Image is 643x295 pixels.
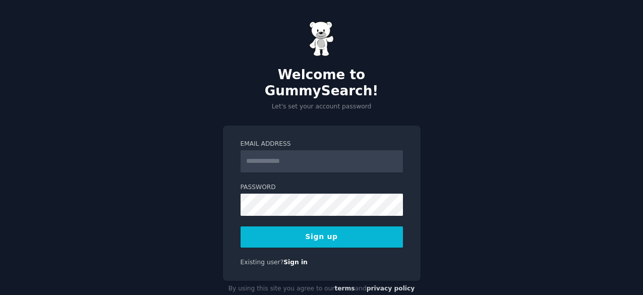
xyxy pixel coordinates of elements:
p: Let's set your account password [223,102,421,111]
a: Sign in [283,259,308,266]
a: privacy policy [367,285,415,292]
label: Password [241,183,403,192]
button: Sign up [241,226,403,248]
span: Existing user? [241,259,284,266]
a: terms [334,285,355,292]
h2: Welcome to GummySearch! [223,67,421,99]
img: Gummy Bear [309,21,334,56]
label: Email Address [241,140,403,149]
